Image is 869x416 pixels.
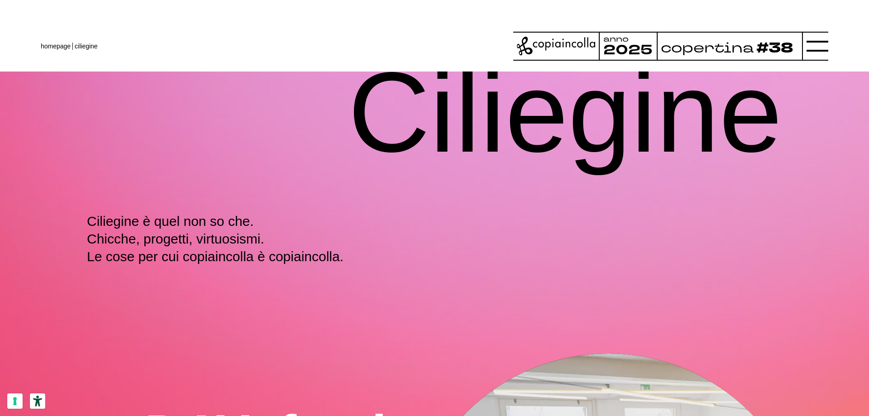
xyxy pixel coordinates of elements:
[41,43,71,50] a: homepage
[759,38,797,58] tspan: #38
[603,34,629,44] tspan: anno
[660,38,756,57] tspan: copertina
[603,41,652,60] tspan: 2025
[75,43,98,50] span: ciliegine
[30,393,45,409] button: Strumenti di accessibilità
[7,393,23,409] button: Le tue preferenze relative al consenso per le tecnologie di tracciamento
